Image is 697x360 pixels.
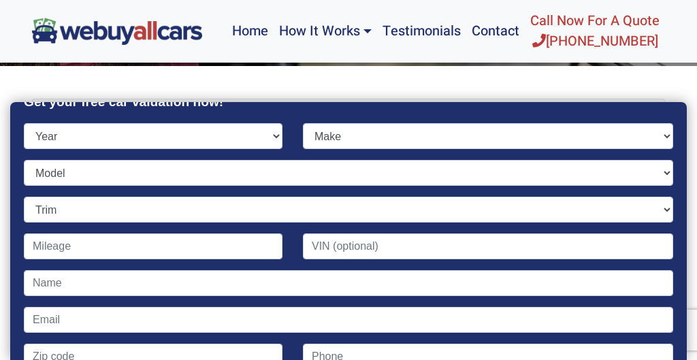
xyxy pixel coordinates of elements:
[24,95,223,109] strong: Get your free car valuation now!
[303,233,673,259] input: VIN (optional)
[274,5,377,57] a: How It Works
[377,5,466,57] a: Testimonials
[24,233,282,259] input: Mileage
[32,18,202,44] img: We Buy All Cars in NJ logo
[24,307,673,333] input: Email
[227,5,274,57] a: Home
[466,5,525,57] a: Contact
[525,5,665,57] a: Call Now For A Quote[PHONE_NUMBER]
[24,270,673,296] input: Name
